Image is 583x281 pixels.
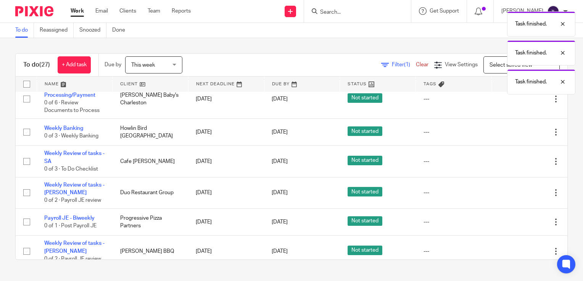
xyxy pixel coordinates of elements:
[112,23,131,38] a: Done
[424,189,484,196] div: ---
[348,187,382,196] span: Not started
[44,198,101,203] span: 0 of 2 · Payroll JE review
[272,129,288,135] span: [DATE]
[272,190,288,195] span: [DATE]
[424,218,484,226] div: ---
[23,61,50,69] h1: To do
[348,246,382,255] span: Not started
[172,7,191,15] a: Reports
[188,80,264,119] td: [DATE]
[547,5,559,18] img: svg%3E
[148,7,160,15] a: Team
[113,119,188,146] td: Howlin Bird [GEOGRAPHIC_DATA]
[272,159,288,164] span: [DATE]
[188,177,264,208] td: [DATE]
[44,182,105,195] a: Weekly Review of tasks - [PERSON_NAME]
[188,236,264,267] td: [DATE]
[424,158,484,165] div: ---
[113,177,188,208] td: Duo Restaurant Group
[272,249,288,254] span: [DATE]
[71,7,84,15] a: Work
[44,216,95,221] a: Payroll JE - Biweekly
[15,23,34,38] a: To do
[44,241,105,254] a: Weekly Review of tasks - [PERSON_NAME]
[515,78,547,86] p: Task finished.
[44,151,105,164] a: Weekly Review of tasks - SA
[44,256,101,262] span: 0 of 2 · Payroll JE review
[44,126,83,131] a: Weekly Banking
[131,62,155,68] span: This week
[272,219,288,225] span: [DATE]
[348,126,382,136] span: Not started
[44,166,98,172] span: 0 of 3 · To Do Checklist
[348,93,382,103] span: Not started
[424,128,484,136] div: ---
[44,100,100,113] span: 0 of 6 · Review Documents to Process
[95,7,108,15] a: Email
[39,62,50,68] span: (27)
[40,23,74,38] a: Reassigned
[58,56,91,73] a: + Add task
[44,85,95,97] a: Weekly AP Processing/Payment
[424,95,484,103] div: ---
[188,208,264,235] td: [DATE]
[119,7,136,15] a: Clients
[113,80,188,119] td: [PERSON_NAME] Baby's Charleston
[424,247,484,255] div: ---
[79,23,106,38] a: Snoozed
[44,223,97,228] span: 0 of 1 · Post Payroll JE
[272,96,288,102] span: [DATE]
[515,20,547,28] p: Task finished.
[105,61,121,69] p: Due by
[515,49,547,57] p: Task finished.
[113,208,188,235] td: Progressive Pizza Partners
[348,216,382,226] span: Not started
[44,133,98,139] span: 0 of 3 · Weekly Banking
[15,6,53,16] img: Pixie
[188,146,264,177] td: [DATE]
[113,236,188,267] td: [PERSON_NAME] BBQ
[113,146,188,177] td: Cafe [PERSON_NAME]
[348,156,382,165] span: Not started
[188,119,264,146] td: [DATE]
